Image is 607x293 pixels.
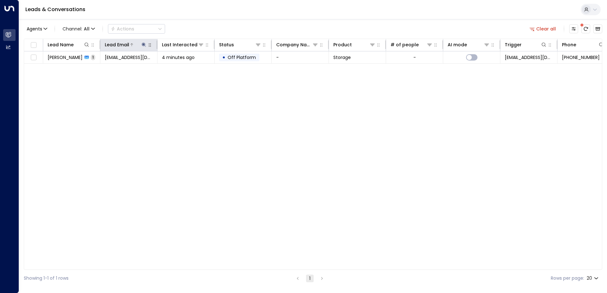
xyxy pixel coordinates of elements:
span: There are new threads available. Refresh the grid to view the latest updates. [581,24,590,33]
nav: pagination navigation [294,274,326,282]
div: Last Interacted [162,41,204,49]
div: Status [219,41,234,49]
td: - [272,51,329,63]
div: - [413,54,416,61]
div: 20 [587,274,600,283]
div: Company Name [276,41,312,49]
span: Off Platform [228,54,256,61]
button: Customize [569,24,578,33]
div: AI mode [448,41,490,49]
div: Last Interacted [162,41,197,49]
span: Toggle select all [30,41,37,49]
div: Status [219,41,261,49]
button: page 1 [306,275,314,282]
span: Channel: [60,24,97,33]
div: Lead Name [48,41,90,49]
button: Archived Leads [593,24,602,33]
span: 4 minutes ago [162,54,195,61]
div: Showing 1-1 of 1 rows [24,275,69,282]
span: 1 [91,55,95,60]
div: Phone [562,41,576,49]
span: Gemma Courtman [48,54,83,61]
div: # of people [390,41,419,49]
span: +447701055701 [562,54,600,61]
div: Actions [111,26,134,32]
div: Button group with a nested menu [108,24,165,34]
span: Toggle select row [30,54,37,62]
div: Product [333,41,352,49]
div: Trigger [505,41,547,49]
div: Trigger [505,41,522,49]
button: Clear all [527,24,559,33]
div: Phone [562,41,604,49]
button: Agents [24,24,50,33]
div: AI mode [448,41,467,49]
div: Product [333,41,376,49]
div: • [222,52,225,63]
a: Leads & Conversations [25,6,85,13]
span: All [84,26,90,31]
div: Lead Name [48,41,74,49]
div: Lead Email [105,41,147,49]
div: # of people [390,41,433,49]
button: Channel:All [60,24,97,33]
span: Agents [27,27,42,31]
span: leads@space-station.co.uk [505,54,553,61]
label: Rows per page: [551,275,584,282]
div: Company Name [276,41,318,49]
span: gcourtman@yahoo.co.uk [105,54,153,61]
div: Lead Email [105,41,129,49]
button: Actions [108,24,165,34]
span: Storage [333,54,351,61]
